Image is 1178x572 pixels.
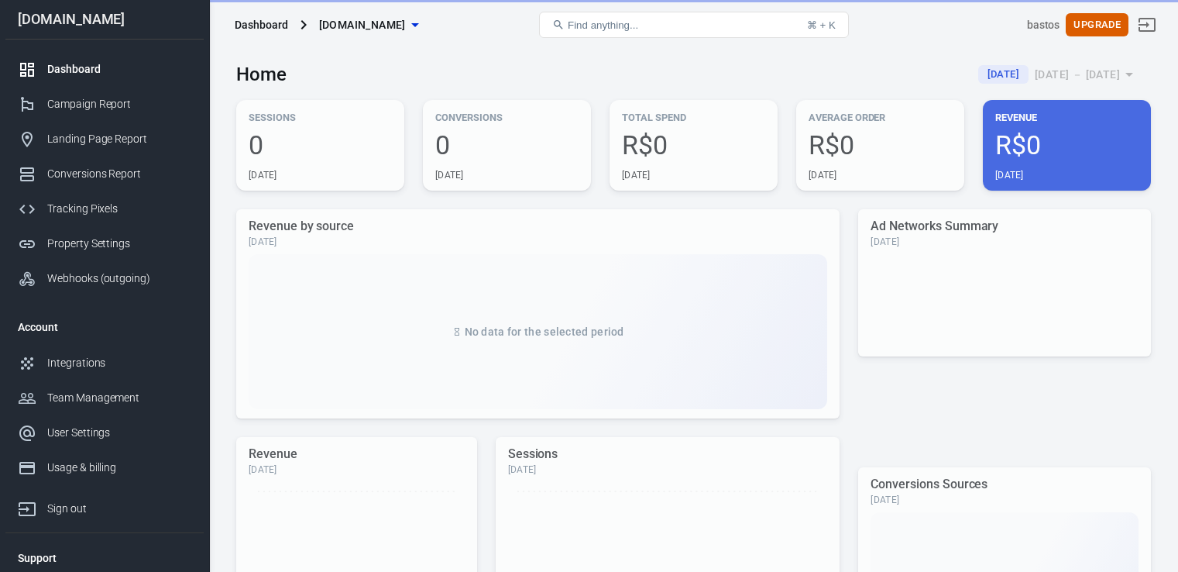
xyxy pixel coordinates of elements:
a: Sign out [1128,6,1166,43]
a: Webhooks (outgoing) [5,261,204,296]
span: Find anything... [568,19,638,31]
div: Dashboard [47,61,191,78]
a: Conversions Report [5,157,204,191]
div: User Settings [47,425,191,441]
span: discounthour.shop [319,16,406,35]
a: Team Management [5,381,204,415]
div: Landing Page Report [47,131,191,147]
button: Find anything...⌘ + K [539,12,849,38]
div: Team Management [47,390,191,406]
div: Usage & billing [47,460,191,476]
h3: Home [236,64,287,85]
div: Dashboard [235,17,288,33]
div: Sign out [47,501,191,517]
a: Landing Page Report [5,122,204,157]
a: Dashboard [5,52,204,87]
a: Campaign Report [5,87,204,122]
div: Webhooks (outgoing) [47,270,191,287]
a: Property Settings [5,226,204,261]
button: Upgrade [1066,13,1128,37]
div: ⌘ + K [807,19,836,31]
div: Account id: gzTo5W2d [1027,17,1060,33]
a: Sign out [5,485,204,526]
a: Integrations [5,346,204,381]
div: Property Settings [47,236,191,252]
a: User Settings [5,415,204,450]
button: [DOMAIN_NAME] [313,11,424,40]
div: Conversions Report [47,166,191,182]
div: Integrations [47,355,191,371]
li: Account [5,308,204,346]
div: [DOMAIN_NAME] [5,12,204,26]
div: Tracking Pixels [47,201,191,217]
a: Tracking Pixels [5,191,204,226]
a: Usage & billing [5,450,204,485]
div: Campaign Report [47,96,191,112]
